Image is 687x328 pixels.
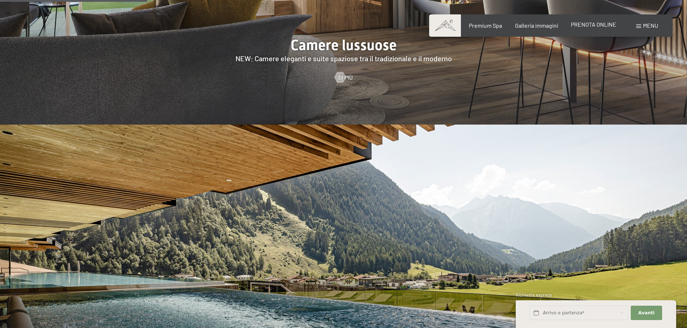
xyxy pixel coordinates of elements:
[571,21,616,28] a: PRENOTA ONLINE
[638,310,655,316] span: Avanti
[515,22,558,29] a: Galleria immagini
[643,22,658,29] span: Menu
[469,22,502,29] a: Premium Spa
[335,73,353,81] a: Di più
[338,73,353,81] span: Di più
[516,292,552,298] span: Richiesta express
[631,306,662,320] button: Avanti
